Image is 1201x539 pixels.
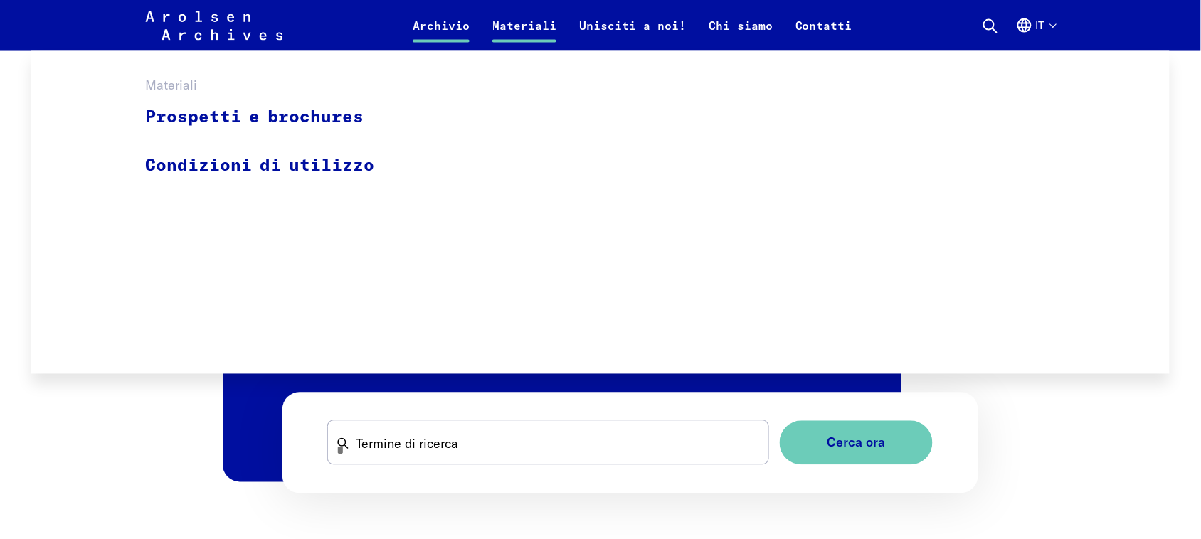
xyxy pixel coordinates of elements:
a: Condizioni di utilizzo [145,142,393,190]
a: Unisciti a noi! [568,17,697,51]
button: Italiano, selezione lingua [1016,17,1056,51]
a: Chi siamo [697,17,784,51]
span: Cerca ora [827,436,885,451]
a: Contatti [784,17,864,51]
a: Prospetti e brochures [145,95,393,142]
a: Archivio [401,17,481,51]
a: Materiali [481,17,568,51]
button: Cerca ora [780,421,933,466]
nav: Primaria [401,9,864,43]
ul: Materiali [145,95,393,190]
